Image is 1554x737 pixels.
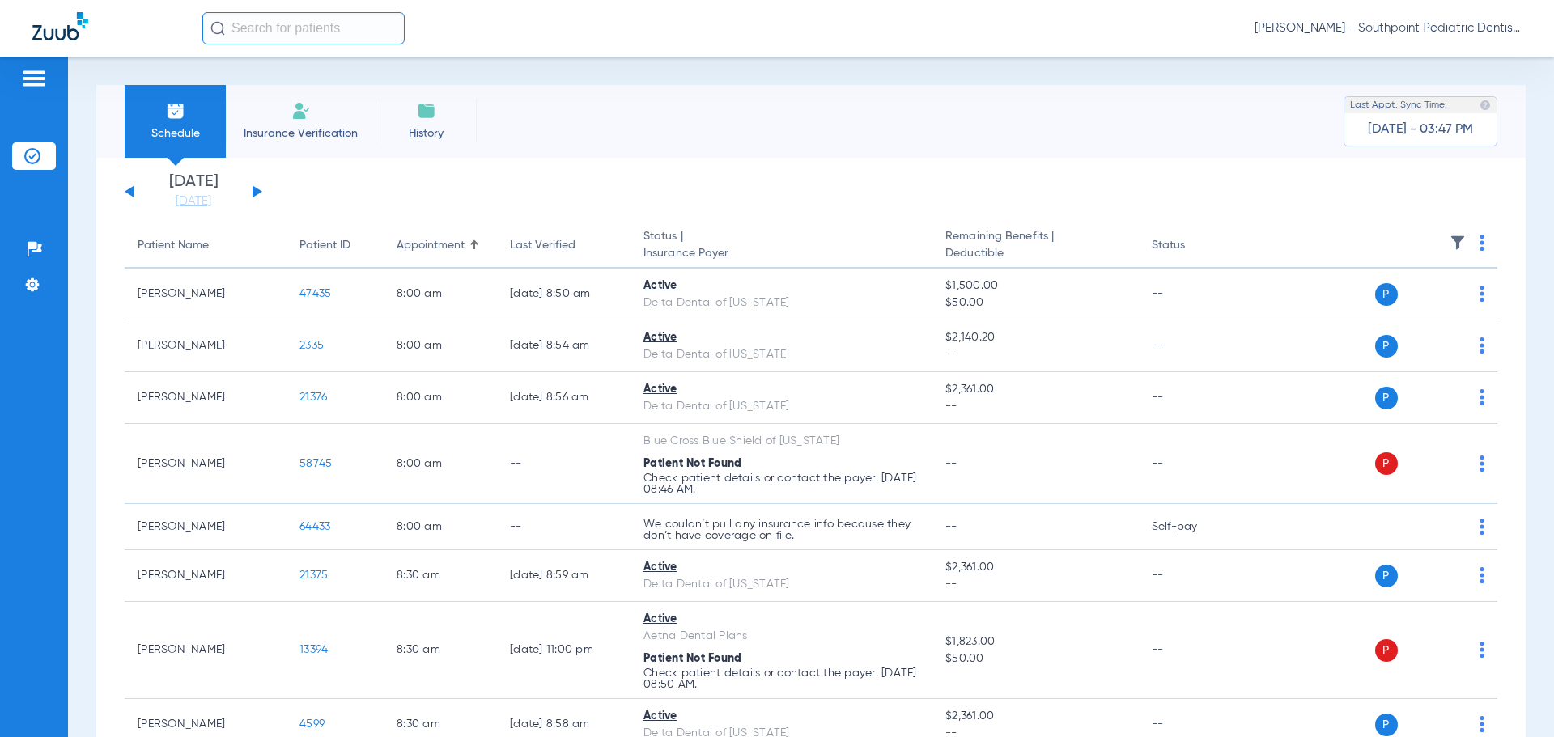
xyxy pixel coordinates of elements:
span: History [388,125,465,142]
td: [PERSON_NAME] [125,602,287,699]
span: $50.00 [945,294,1125,311]
img: group-dot-blue.svg [1480,286,1484,302]
div: Active [643,329,919,346]
span: -- [945,346,1125,363]
input: Search for patients [202,12,405,44]
span: 21376 [299,392,327,403]
td: 8:30 AM [384,602,497,699]
img: group-dot-blue.svg [1480,389,1484,405]
div: Appointment [397,237,484,254]
td: -- [1139,269,1248,320]
th: Remaining Benefits | [932,223,1138,269]
img: group-dot-blue.svg [1480,567,1484,583]
a: [DATE] [145,193,242,210]
span: $1,823.00 [945,633,1125,650]
td: [PERSON_NAME] [125,269,287,320]
span: $2,361.00 [945,381,1125,398]
td: [DATE] 8:59 AM [497,550,631,602]
div: Appointment [397,237,465,254]
li: [DATE] [145,174,242,210]
span: 13394 [299,644,328,655]
td: [PERSON_NAME] [125,424,287,504]
td: [DATE] 8:54 AM [497,320,631,372]
span: P [1375,565,1398,587]
div: Delta Dental of [US_STATE] [643,576,919,593]
span: [PERSON_NAME] - Southpoint Pediatric Dentistry [1255,20,1522,36]
div: Delta Dental of [US_STATE] [643,294,919,311]
td: -- [1139,550,1248,602]
span: 64433 [299,521,330,532]
span: $2,361.00 [945,559,1125,576]
td: [PERSON_NAME] [125,320,287,372]
th: Status [1139,223,1248,269]
div: Patient Name [138,237,209,254]
span: P [1375,714,1398,736]
img: filter.svg [1450,235,1466,251]
span: [DATE] - 03:47 PM [1368,121,1473,138]
td: -- [497,424,631,504]
th: Status | [631,223,932,269]
td: [PERSON_NAME] [125,550,287,602]
td: [PERSON_NAME] [125,504,287,550]
img: group-dot-blue.svg [1480,716,1484,732]
td: [DATE] 8:56 AM [497,372,631,424]
span: P [1375,639,1398,662]
div: Delta Dental of [US_STATE] [643,346,919,363]
img: group-dot-blue.svg [1480,642,1484,658]
td: -- [1139,372,1248,424]
div: Last Verified [510,237,618,254]
td: [PERSON_NAME] [125,372,287,424]
div: Aetna Dental Plans [643,628,919,645]
img: Search Icon [210,21,225,36]
div: Active [643,559,919,576]
td: [DATE] 8:50 AM [497,269,631,320]
span: $1,500.00 [945,277,1125,294]
img: group-dot-blue.svg [1480,235,1484,251]
div: Patient Name [138,237,274,254]
img: History [417,101,436,121]
span: Patient Not Found [643,653,741,664]
img: hamburger-icon [21,69,47,88]
div: Active [643,708,919,725]
p: Check patient details or contact the payer. [DATE] 08:46 AM. [643,472,919,495]
td: -- [1139,320,1248,372]
img: group-dot-blue.svg [1480,455,1484,472]
div: Last Verified [510,237,575,254]
td: -- [1139,602,1248,699]
span: 21375 [299,570,328,581]
span: P [1375,283,1398,306]
img: Schedule [166,101,185,121]
span: P [1375,335,1398,358]
span: P [1375,387,1398,409]
span: Insurance Verification [238,125,363,142]
span: Schedule [137,125,214,142]
img: last sync help info [1480,100,1491,111]
td: 8:00 AM [384,504,497,550]
span: Last Appt. Sync Time: [1350,97,1447,113]
span: -- [945,458,957,469]
span: 58745 [299,458,332,469]
p: We couldn’t pull any insurance info because they don’t have coverage on file. [643,519,919,541]
td: 8:00 AM [384,372,497,424]
span: 47435 [299,288,331,299]
img: group-dot-blue.svg [1480,337,1484,354]
span: P [1375,452,1398,475]
span: Deductible [945,245,1125,262]
td: 8:30 AM [384,550,497,602]
div: Patient ID [299,237,371,254]
td: 8:00 AM [384,320,497,372]
div: Active [643,611,919,628]
div: Blue Cross Blue Shield of [US_STATE] [643,433,919,450]
span: Patient Not Found [643,458,741,469]
span: $2,361.00 [945,708,1125,725]
td: 8:00 AM [384,424,497,504]
p: Check patient details or contact the payer. [DATE] 08:50 AM. [643,667,919,690]
span: $2,140.20 [945,329,1125,346]
span: -- [945,398,1125,415]
img: Manual Insurance Verification [291,101,311,121]
div: Active [643,277,919,294]
span: 4599 [299,718,325,730]
span: 2335 [299,340,324,351]
span: -- [945,521,957,532]
span: $50.00 [945,650,1125,667]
